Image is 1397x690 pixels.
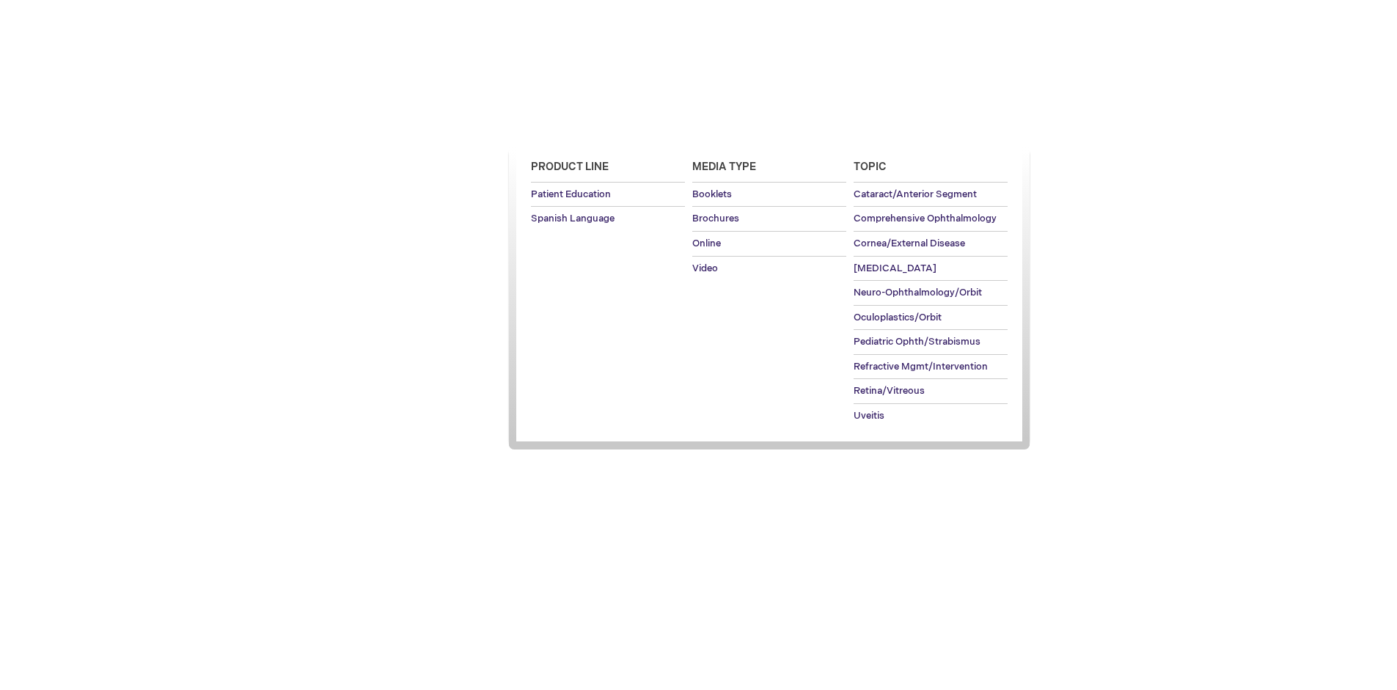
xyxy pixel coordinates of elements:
span: Cataract/Anterior Segment [854,188,977,200]
span: Product Line [531,161,609,173]
span: Video [692,263,718,274]
span: Online [692,238,721,249]
span: Retina/Vitreous [854,385,925,397]
span: Comprehensive Ophthalmology [854,213,997,224]
span: Booklets [692,188,732,200]
span: Pediatric Ophth/Strabismus [854,336,980,348]
span: Media Type [692,161,756,173]
span: Refractive Mgmt/Intervention [854,361,988,372]
span: Patient Education [531,188,611,200]
span: Brochures [692,213,739,224]
span: Uveitis [854,410,884,422]
span: [MEDICAL_DATA] [854,263,936,274]
span: Neuro-Ophthalmology/Orbit [854,287,982,298]
span: Spanish Language [531,213,615,224]
span: Oculoplastics/Orbit [854,312,942,323]
span: Topic [854,161,887,173]
span: Cornea/External Disease [854,238,965,249]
